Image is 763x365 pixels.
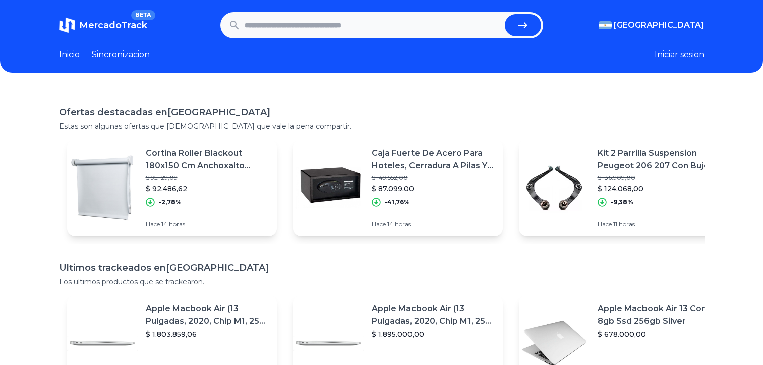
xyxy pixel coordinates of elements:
a: MercadoTrackBETA [59,17,147,33]
p: -41,76% [385,198,410,206]
p: $ 95.129,09 [146,174,269,182]
span: BETA [131,10,155,20]
p: Kit 2 Parrilla Suspension Peugeot 206 207 Con Bujes Y Rotula [598,147,721,172]
p: $ 136.909,00 [598,174,721,182]
p: Apple Macbook Air (13 Pulgadas, 2020, Chip M1, 256 Gb De Ssd, 8 Gb De Ram) - Plata [372,303,495,327]
p: $ 1.803.859,06 [146,329,269,339]
h1: Ultimos trackeados en [GEOGRAPHIC_DATA] [59,260,705,275]
p: $ 1.895.000,00 [372,329,495,339]
p: Apple Macbook Air (13 Pulgadas, 2020, Chip M1, 256 Gb De Ssd, 8 Gb De Ram) - Plata [146,303,269,327]
img: MercadoTrack [59,17,75,33]
a: Featured imageCortina Roller Blackout 180x150 Cm Anchoxalto Zócalo Eco$ 95.129,09$ 92.486,62-2,78... [67,139,277,236]
h1: Ofertas destacadas en [GEOGRAPHIC_DATA] [59,105,705,119]
img: Argentina [599,21,612,29]
span: [GEOGRAPHIC_DATA] [614,19,705,31]
p: $ 124.068,00 [598,184,721,194]
p: -2,78% [159,198,182,206]
a: Featured imageKit 2 Parrilla Suspension Peugeot 206 207 Con Bujes Y Rotula$ 136.909,00$ 124.068,0... [519,139,729,236]
p: Caja Fuerte De Acero Para Hoteles, Cerradura A Pilas Y Llave [372,147,495,172]
img: Featured image [293,152,364,223]
p: $ 678.000,00 [598,329,721,339]
p: Hace 11 horas [598,220,721,228]
img: Featured image [519,152,590,223]
p: Apple Macbook Air 13 Core I5 8gb Ssd 256gb Silver [598,303,721,327]
p: Hace 14 horas [372,220,495,228]
button: Iniciar sesion [655,48,705,61]
a: Inicio [59,48,80,61]
a: Sincronizacion [92,48,150,61]
p: $ 149.552,00 [372,174,495,182]
p: Los ultimos productos que se trackearon. [59,277,705,287]
p: $ 92.486,62 [146,184,269,194]
p: $ 87.099,00 [372,184,495,194]
p: Cortina Roller Blackout 180x150 Cm Anchoxalto Zócalo Eco [146,147,269,172]
p: -9,38% [611,198,633,206]
img: Featured image [67,152,138,223]
a: Featured imageCaja Fuerte De Acero Para Hoteles, Cerradura A Pilas Y Llave$ 149.552,00$ 87.099,00... [293,139,503,236]
span: MercadoTrack [79,20,147,31]
button: [GEOGRAPHIC_DATA] [599,19,705,31]
p: Hace 14 horas [146,220,269,228]
p: Estas son algunas ofertas que [DEMOGRAPHIC_DATA] que vale la pena compartir. [59,121,705,131]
